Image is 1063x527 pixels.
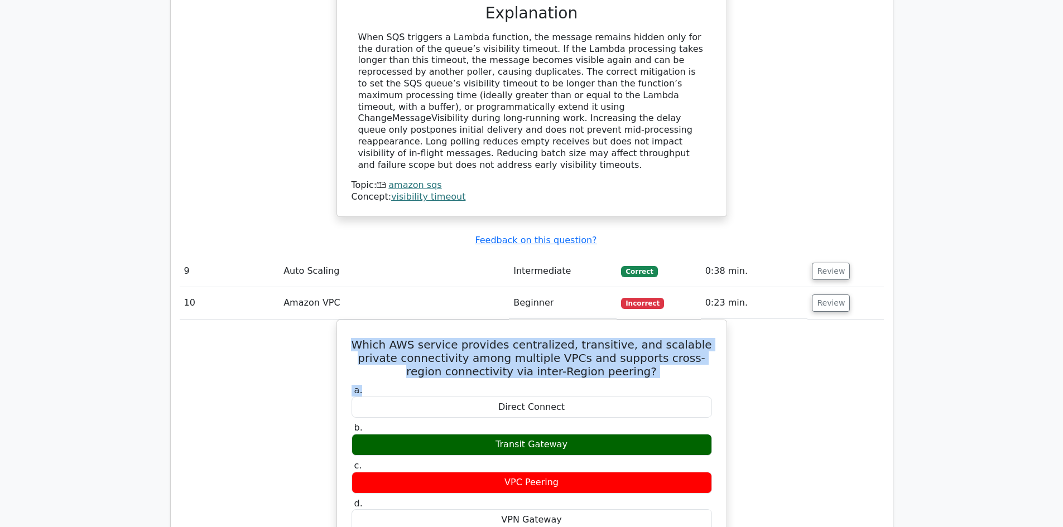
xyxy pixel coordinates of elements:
[352,180,712,191] div: Topic:
[475,235,597,245] a: Feedback on this question?
[354,498,363,509] span: d.
[354,422,363,433] span: b.
[812,263,850,280] button: Review
[354,460,362,471] span: c.
[352,191,712,203] div: Concept:
[391,191,465,202] a: visibility timeout
[279,255,509,287] td: Auto Scaling
[352,397,712,418] div: Direct Connect
[180,287,280,319] td: 10
[350,338,713,378] h5: Which AWS service provides centralized, transitive, and scalable private connectivity among multi...
[812,294,850,312] button: Review
[701,255,808,287] td: 0:38 min.
[352,434,712,456] div: Transit Gateway
[279,287,509,319] td: Amazon VPC
[701,287,808,319] td: 0:23 min.
[352,472,712,494] div: VPC Peering
[354,385,363,395] span: a.
[180,255,280,287] td: 9
[509,255,617,287] td: Intermediate
[509,287,617,319] td: Beginner
[358,32,705,171] div: When SQS triggers a Lambda function, the message remains hidden only for the duration of the queu...
[621,298,664,309] span: Incorrect
[621,266,657,277] span: Correct
[388,180,441,190] a: amazon sqs
[358,4,705,23] h3: Explanation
